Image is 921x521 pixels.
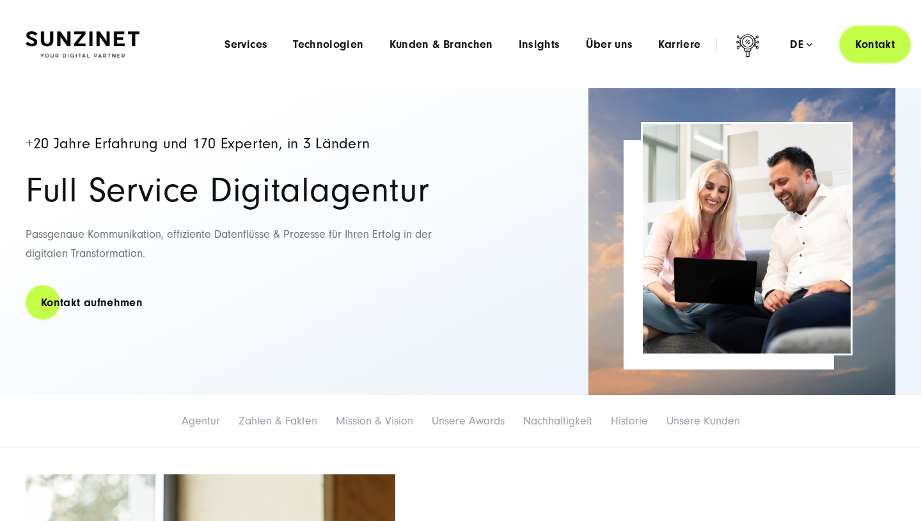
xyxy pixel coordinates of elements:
[26,284,158,321] a: Kontakt aufnehmen
[239,414,317,428] a: Zahlen & Fakten
[293,38,363,51] a: Technologien
[643,124,851,354] img: Service_Images_2025_39
[666,414,740,428] a: Unsere Kunden
[26,228,432,261] span: Passgenaue Kommunikation, effiziente Datenflüsse & Prozesse für Ihren Erfolg in der digitalen Tra...
[432,414,505,428] a: Unsere Awards
[26,173,473,208] h2: Full Service Digitalagentur
[839,26,911,63] a: Kontakt
[519,38,560,51] a: Insights
[611,414,648,428] a: Historie
[523,414,592,428] a: Nachhaltigkeit
[658,38,700,51] a: Karriere
[336,414,413,428] a: Mission & Vision
[26,31,139,58] img: SUNZINET Full Service Digital Agentur
[588,88,895,395] img: Full-Service Digitalagentur SUNZINET - Business Applications Web & Cloud_2
[586,38,633,51] a: Über uns
[790,38,812,51] div: de
[390,38,493,51] a: Kunden & Branchen
[182,414,220,428] a: Agentur
[224,38,267,51] a: Services
[26,136,473,152] h4: +20 Jahre Erfahrung und 170 Experten, in 3 Ländern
